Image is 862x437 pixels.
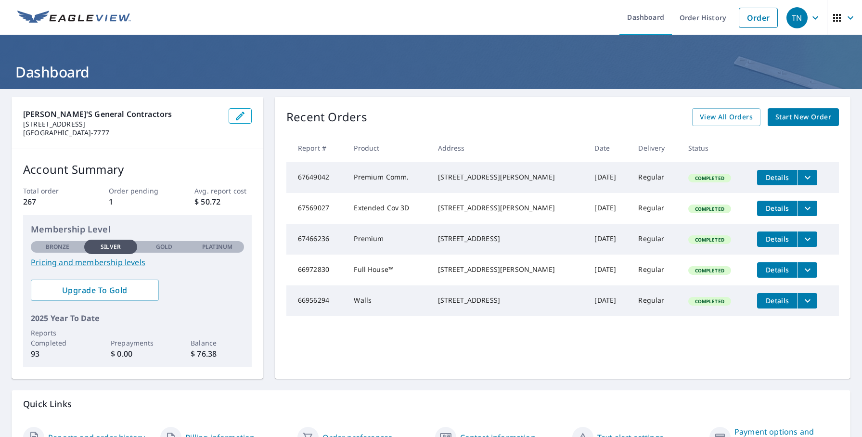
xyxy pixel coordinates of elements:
[194,196,252,207] p: $ 50.72
[630,162,680,193] td: Regular
[700,111,753,123] span: View All Orders
[430,134,587,162] th: Address
[31,328,84,348] p: Reports Completed
[31,348,84,360] p: 93
[689,267,730,274] span: Completed
[630,224,680,255] td: Regular
[798,293,817,308] button: filesDropdownBtn-66956294
[31,280,159,301] a: Upgrade To Gold
[438,234,579,244] div: [STREET_ADDRESS]
[23,398,839,410] p: Quick Links
[689,298,730,305] span: Completed
[31,223,244,236] p: Membership Level
[630,285,680,316] td: Regular
[587,285,630,316] td: [DATE]
[286,193,346,224] td: 67569027
[587,134,630,162] th: Date
[798,231,817,247] button: filesDropdownBtn-67466236
[286,162,346,193] td: 67649042
[763,234,792,244] span: Details
[346,193,430,224] td: Extended Cov 3D
[587,255,630,285] td: [DATE]
[757,262,798,278] button: detailsBtn-66972830
[438,172,579,182] div: [STREET_ADDRESS][PERSON_NAME]
[587,162,630,193] td: [DATE]
[286,108,367,126] p: Recent Orders
[191,338,244,348] p: Balance
[346,224,430,255] td: Premium
[689,206,730,212] span: Completed
[798,262,817,278] button: filesDropdownBtn-66972830
[156,243,172,251] p: Gold
[23,196,80,207] p: 267
[438,203,579,213] div: [STREET_ADDRESS][PERSON_NAME]
[31,257,244,268] a: Pricing and membership levels
[587,224,630,255] td: [DATE]
[31,312,244,324] p: 2025 Year To Date
[23,186,80,196] p: Total order
[39,285,151,296] span: Upgrade To Gold
[763,204,792,213] span: Details
[692,108,760,126] a: View All Orders
[346,255,430,285] td: Full House™
[286,134,346,162] th: Report #
[346,134,430,162] th: Product
[757,293,798,308] button: detailsBtn-66956294
[681,134,750,162] th: Status
[286,255,346,285] td: 66972830
[191,348,244,360] p: $ 76.38
[346,285,430,316] td: Walls
[630,193,680,224] td: Regular
[768,108,839,126] a: Start New Order
[798,201,817,216] button: filesDropdownBtn-67569027
[23,120,221,129] p: [STREET_ADDRESS]
[630,255,680,285] td: Regular
[286,224,346,255] td: 67466236
[775,111,831,123] span: Start New Order
[286,285,346,316] td: 66956294
[763,296,792,305] span: Details
[630,134,680,162] th: Delivery
[109,186,166,196] p: Order pending
[798,170,817,185] button: filesDropdownBtn-67649042
[111,348,164,360] p: $ 0.00
[689,175,730,181] span: Completed
[689,236,730,243] span: Completed
[194,186,252,196] p: Avg. report cost
[111,338,164,348] p: Prepayments
[23,108,221,120] p: [PERSON_NAME]'s General Contractors
[739,8,778,28] a: Order
[438,265,579,274] div: [STREET_ADDRESS][PERSON_NAME]
[23,161,252,178] p: Account Summary
[46,243,70,251] p: Bronze
[109,196,166,207] p: 1
[202,243,232,251] p: Platinum
[101,243,121,251] p: Silver
[763,173,792,182] span: Details
[17,11,131,25] img: EV Logo
[587,193,630,224] td: [DATE]
[23,129,221,137] p: [GEOGRAPHIC_DATA]-7777
[786,7,808,28] div: TN
[438,296,579,305] div: [STREET_ADDRESS]
[757,231,798,247] button: detailsBtn-67466236
[757,201,798,216] button: detailsBtn-67569027
[346,162,430,193] td: Premium Comm.
[763,265,792,274] span: Details
[757,170,798,185] button: detailsBtn-67649042
[12,62,850,82] h1: Dashboard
